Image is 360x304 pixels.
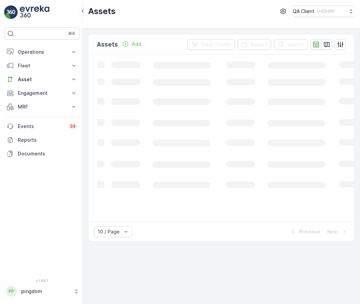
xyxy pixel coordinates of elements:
[4,5,18,19] img: logo
[18,49,66,55] p: Operations
[327,228,338,235] p: Next
[20,5,49,19] img: logo_light-DOdMpM7g.png
[4,119,80,133] a: Events34
[18,150,77,157] p: Documents
[4,133,80,147] a: Reports
[4,86,80,100] button: Engagement
[293,5,355,17] button: QA Client(+03:00)
[4,284,80,299] button: PPpingdom
[289,228,321,236] button: Previous
[293,8,314,15] p: QA Client
[238,39,271,50] button: Export
[18,103,66,110] p: MRF
[4,100,80,114] button: MRF
[70,124,76,129] p: 34
[18,76,66,83] p: Asset
[6,286,17,297] div: PP
[4,73,80,86] button: Asset
[68,31,75,36] p: ⌘B
[4,59,80,73] button: Fleet
[97,40,118,49] p: Assets
[119,40,144,48] button: Add
[251,41,267,48] p: Export
[274,39,308,50] button: Import
[187,39,235,50] button: Clear Filters
[288,41,303,48] p: Import
[18,137,77,143] p: Reports
[132,41,141,48] p: Add
[21,288,70,295] p: pingdom
[4,45,80,59] button: Operations
[18,62,66,69] p: Fleet
[299,228,320,235] p: Previous
[4,279,80,283] span: v 1.48.1
[18,90,66,97] p: Engagement
[18,123,64,130] p: Events
[317,9,335,14] p: ( +03:00 )
[4,147,80,161] a: Documents
[326,228,349,236] button: Next
[201,41,231,48] p: Clear Filters
[88,6,116,17] p: Assets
